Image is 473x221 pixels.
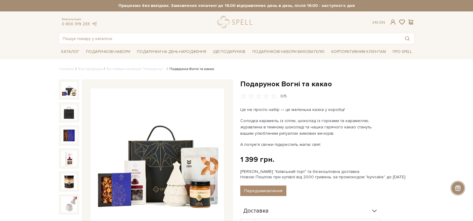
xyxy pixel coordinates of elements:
[400,33,414,44] button: Пошук товару у каталозі
[240,186,286,196] button: Передзамовлення
[210,47,248,57] a: Ідеї подарунків
[134,47,209,57] a: Подарунки на День народження
[59,33,400,44] input: Пошук товару у каталозі
[78,67,102,71] a: Вся продукція
[61,82,77,97] img: Подарунок Вогні та какао
[61,197,77,212] img: Подарунок Вогні та какао
[240,155,274,164] div: 1 399 грн.
[243,208,269,214] span: Доставка
[240,118,382,137] p: Солодка карамель із сіллю, шоколад із горіхами та карамеллю, журавлина в темному шоколаді та чашк...
[390,47,414,57] a: Про Spell
[240,106,382,113] p: Це не просто набір — це маленька казка у коробці!
[329,47,388,57] a: Корпоративним клієнтам
[61,127,77,143] img: Подарунок Вогні та какао
[240,169,415,180] div: [PERSON_NAME] "Київський торт" та безкоштовна доставка Новою Поштою при купівлі від 2000 гривень ...
[59,47,82,57] a: Каталог
[377,20,378,25] span: |
[61,105,77,120] img: Подарунок Вогні та какао
[372,20,385,25] div: Ук
[59,67,74,71] a: Головна
[61,151,77,166] img: Подарунок Вогні та какао
[84,47,133,57] a: Подарункові набори
[380,20,385,25] a: En
[240,79,415,89] h1: Подарунок Вогні та какао
[62,21,90,26] a: 0 800 319 233
[59,3,415,8] strong: Працюємо без вихідних. Замовлення оплачені до 16:00 відправляємо день в день, після 16:00 - насту...
[240,141,382,148] p: А полум’я свічки підкреслить магію свят.
[91,21,97,26] a: telegram
[61,173,77,189] img: Подарунок Вогні та какао
[250,47,327,57] a: Подарункові набори вихователю
[217,16,255,28] a: logo
[280,94,287,99] div: 0/5
[165,66,214,72] li: Подарунок Вогні та какао
[62,17,97,21] span: Консультація:
[106,67,165,71] a: Всі товари колекція "Новорічна"..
